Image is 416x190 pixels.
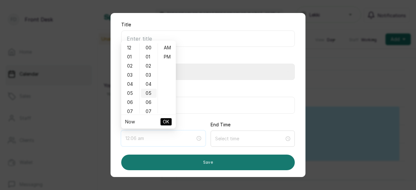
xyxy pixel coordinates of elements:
div: 07 [141,107,157,116]
button: Save [121,155,295,170]
a: Now [125,119,135,124]
div: 06 [141,98,157,107]
div: 01 [141,52,157,61]
button: OK [160,118,172,126]
div: 07 [123,107,138,116]
div: 12 [123,43,138,52]
div: 06 [123,98,138,107]
div: 05 [123,89,138,98]
div: 05 [141,89,157,98]
div: 00 [141,43,157,52]
div: 03 [141,70,157,80]
input: Select time [125,135,195,142]
div: AM [159,43,175,52]
label: End Time [211,121,230,128]
label: Title [121,21,131,28]
div: PM [159,52,175,61]
div: 03 [123,70,138,80]
input: Enter title [121,31,295,47]
div: 04 [141,80,157,89]
input: DD/MM/YY [121,97,295,114]
div: 02 [141,61,157,70]
div: 02 [123,61,138,70]
div: 01 [123,52,138,61]
input: Select time [215,135,284,142]
div: 04 [123,80,138,89]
